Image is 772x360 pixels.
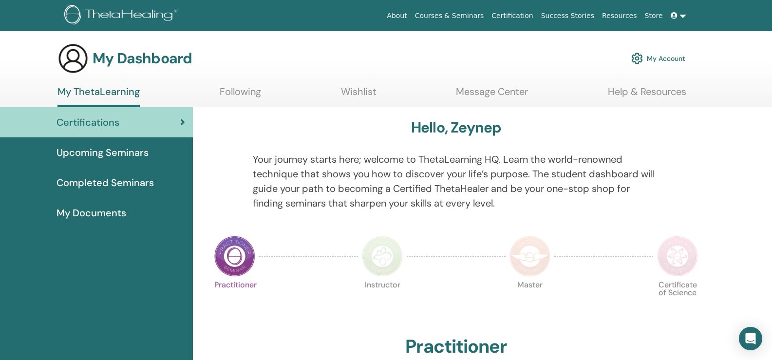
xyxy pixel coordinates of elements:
[598,7,641,25] a: Resources
[631,48,685,69] a: My Account
[509,281,550,322] p: Master
[214,236,255,277] img: Practitioner
[341,86,377,105] a: Wishlist
[411,7,488,25] a: Courses & Seminars
[657,281,698,322] p: Certificate of Science
[657,236,698,277] img: Certificate of Science
[739,327,762,350] div: Open Intercom Messenger
[411,119,502,136] h3: Hello, Zeynep
[537,7,598,25] a: Success Stories
[253,152,660,210] p: Your journey starts here; welcome to ThetaLearning HQ. Learn the world-renowned technique that sh...
[383,7,411,25] a: About
[214,281,255,322] p: Practitioner
[362,281,403,322] p: Instructor
[56,145,149,160] span: Upcoming Seminars
[608,86,686,105] a: Help & Resources
[362,236,403,277] img: Instructor
[56,115,119,130] span: Certifications
[509,236,550,277] img: Master
[56,206,126,220] span: My Documents
[405,336,507,358] h2: Practitioner
[57,43,89,74] img: generic-user-icon.jpg
[488,7,537,25] a: Certification
[456,86,528,105] a: Message Center
[64,5,181,27] img: logo.png
[57,86,140,107] a: My ThetaLearning
[220,86,261,105] a: Following
[631,50,643,67] img: cog.svg
[641,7,667,25] a: Store
[56,175,154,190] span: Completed Seminars
[93,50,192,67] h3: My Dashboard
